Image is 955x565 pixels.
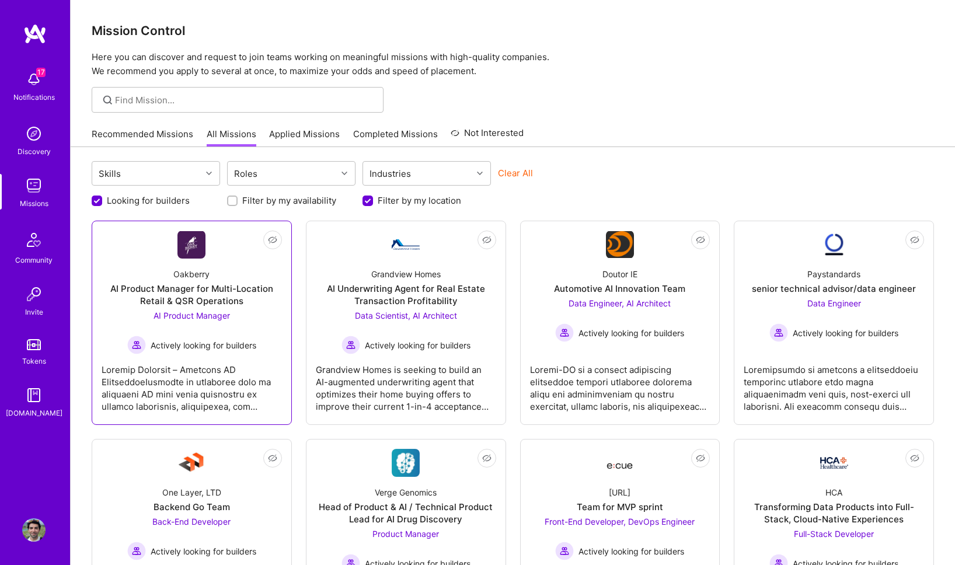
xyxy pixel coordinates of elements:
span: Data Engineer [807,298,861,308]
img: Company Logo [606,452,634,473]
span: Actively looking for builders [578,327,684,339]
div: Tokens [22,355,46,367]
a: User Avatar [19,518,48,542]
a: Company LogoGrandview HomesAI Underwriting Agent for Real Estate Transaction ProfitabilityData Sc... [316,231,496,415]
img: Company Logo [820,457,848,469]
img: Company Logo [177,449,205,477]
img: teamwork [22,174,46,197]
div: Invite [25,306,43,318]
div: Industries [367,165,414,182]
i: icon EyeClosed [910,235,919,245]
div: Missions [20,197,48,210]
img: discovery [22,122,46,145]
div: Oakberry [173,268,210,280]
img: Community [20,226,48,254]
span: Actively looking for builders [151,545,256,557]
span: Actively looking for builders [578,545,684,557]
div: Loremip Dolorsit – Ametcons AD ElitseddoeIusmodte in utlaboree dolo ma aliquaeni AD mini venia qu... [102,354,282,413]
div: Head of Product & AI / Technical Product Lead for AI Drug Discovery [316,501,496,525]
i: icon Chevron [341,170,347,176]
i: icon EyeClosed [482,454,492,463]
a: Company LogoDoutor IEAutomotive AI Innovation TeamData Engineer, AI Architect Actively looking fo... [530,231,710,415]
span: Actively looking for builders [365,339,470,351]
label: Filter by my availability [242,194,336,207]
label: Looking for builders [107,194,190,207]
div: Skills [96,165,124,182]
div: Community [15,254,53,266]
i: icon EyeClosed [696,235,705,245]
img: bell [22,68,46,91]
div: Automotive AI Innovation Team [554,282,685,295]
a: Recommended Missions [92,128,193,147]
a: Company LogoOakberryAI Product Manager for Multi-Location Retail & QSR OperationsAI Product Manag... [102,231,282,415]
div: Backend Go Team [154,501,230,513]
span: Back-End Developer [152,517,231,526]
img: Actively looking for builders [555,323,574,342]
i: icon SearchGrey [101,93,114,107]
img: Actively looking for builders [769,323,788,342]
div: Roles [231,165,260,182]
div: Notifications [13,91,55,103]
img: Invite [22,282,46,306]
a: Completed Missions [353,128,438,147]
span: Data Engineer, AI Architect [569,298,671,308]
div: Team for MVP sprint [577,501,663,513]
img: Actively looking for builders [555,542,574,560]
i: icon Chevron [206,170,212,176]
div: HCA [825,486,842,498]
input: Find Mission... [115,94,375,106]
a: Not Interested [451,126,524,147]
span: Data Scientist, AI Architect [355,311,457,320]
div: Transforming Data Products into Full-Stack, Cloud-Native Experiences [744,501,924,525]
div: Discovery [18,145,51,158]
img: logo [23,23,47,44]
span: Actively looking for builders [793,327,898,339]
img: Company Logo [177,231,205,259]
i: icon EyeClosed [910,454,919,463]
div: Loremipsumdo si ametcons a elitseddoeiu temporinc utlabore etdo magna aliquaenimadm veni quis, no... [744,354,924,413]
div: Doutor IE [602,268,637,280]
div: [DOMAIN_NAME] [6,407,62,419]
img: Company Logo [392,239,420,250]
i: icon EyeClosed [268,235,277,245]
img: Company Logo [392,449,420,477]
label: Filter by my location [378,194,461,207]
div: Verge Genomics [375,486,437,498]
button: Clear All [498,167,533,179]
span: Actively looking for builders [151,339,256,351]
img: Actively looking for builders [341,336,360,354]
img: tokens [27,339,41,350]
i: icon Chevron [477,170,483,176]
img: Company Logo [820,231,848,259]
a: All Missions [207,128,256,147]
img: User Avatar [22,518,46,542]
div: Grandview Homes [371,268,441,280]
i: icon EyeClosed [268,454,277,463]
img: guide book [22,383,46,407]
span: Full-Stack Developer [794,529,874,539]
i: icon EyeClosed [482,235,492,245]
div: Paystandards [807,268,860,280]
div: One Layer, LTD [162,486,221,498]
span: Front-End Developer, DevOps Engineer [545,517,695,526]
a: Company LogoPaystandardssenior technical advisor/data engineerData Engineer Actively looking for ... [744,231,924,415]
a: Applied Missions [269,128,340,147]
img: Actively looking for builders [127,542,146,560]
span: 17 [36,68,46,77]
img: Company Logo [606,231,634,258]
div: senior technical advisor/data engineer [752,282,916,295]
h3: Mission Control [92,23,934,38]
img: Actively looking for builders [127,336,146,354]
i: icon EyeClosed [696,454,705,463]
span: Product Manager [372,529,439,539]
div: AI Underwriting Agent for Real Estate Transaction Profitability [316,282,496,307]
div: Grandview Homes is seeking to build an AI-augmented underwriting agent that optimizes their home ... [316,354,496,413]
p: Here you can discover and request to join teams working on meaningful missions with high-quality ... [92,50,934,78]
div: [URL] [609,486,630,498]
div: Loremi-DO si a consect adipiscing elitseddoe tempori utlaboree dolorema aliqu eni adminimveniam q... [530,354,710,413]
span: AI Product Manager [154,311,230,320]
div: AI Product Manager for Multi-Location Retail & QSR Operations [102,282,282,307]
